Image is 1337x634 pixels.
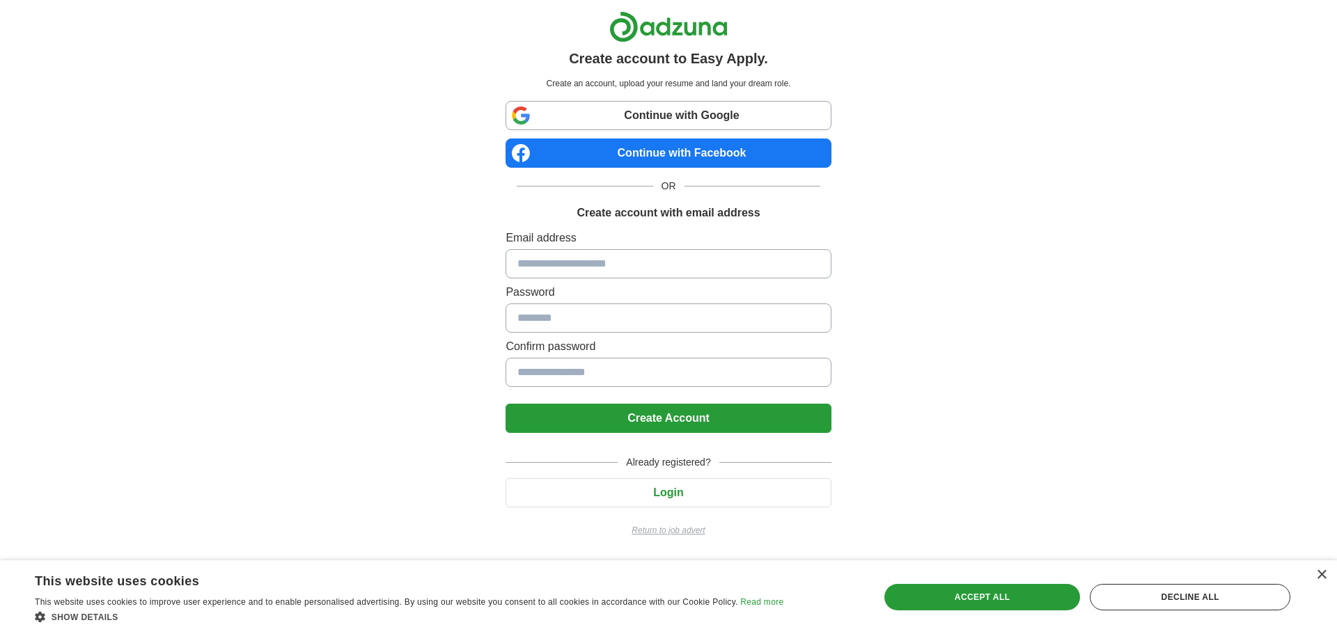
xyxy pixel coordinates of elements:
a: Return to job advert [506,524,831,537]
span: Show details [52,612,118,622]
label: Confirm password [506,338,831,355]
button: Login [506,478,831,507]
span: This website uses cookies to improve user experience and to enable personalised advertising. By u... [35,597,738,607]
h1: Create account with email address [577,205,760,221]
span: OR [653,179,685,193]
a: Login [506,486,831,498]
button: Create Account [506,404,831,433]
p: Create an account, upload your resume and land your dream role. [508,77,828,90]
label: Email address [506,230,831,246]
div: This website uses cookies [35,569,749,589]
div: Show details [35,610,783,624]
span: Already registered? [618,455,719,470]
label: Password [506,284,831,301]
a: Continue with Google [506,101,831,130]
h1: Create account to Easy Apply. [569,48,768,69]
div: Accept all [884,584,1081,610]
a: Read more, opens a new window [740,597,783,607]
img: Adzuna logo [609,11,728,42]
a: Continue with Facebook [506,138,831,168]
div: Decline all [1090,584,1290,610]
div: Close [1316,570,1327,580]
